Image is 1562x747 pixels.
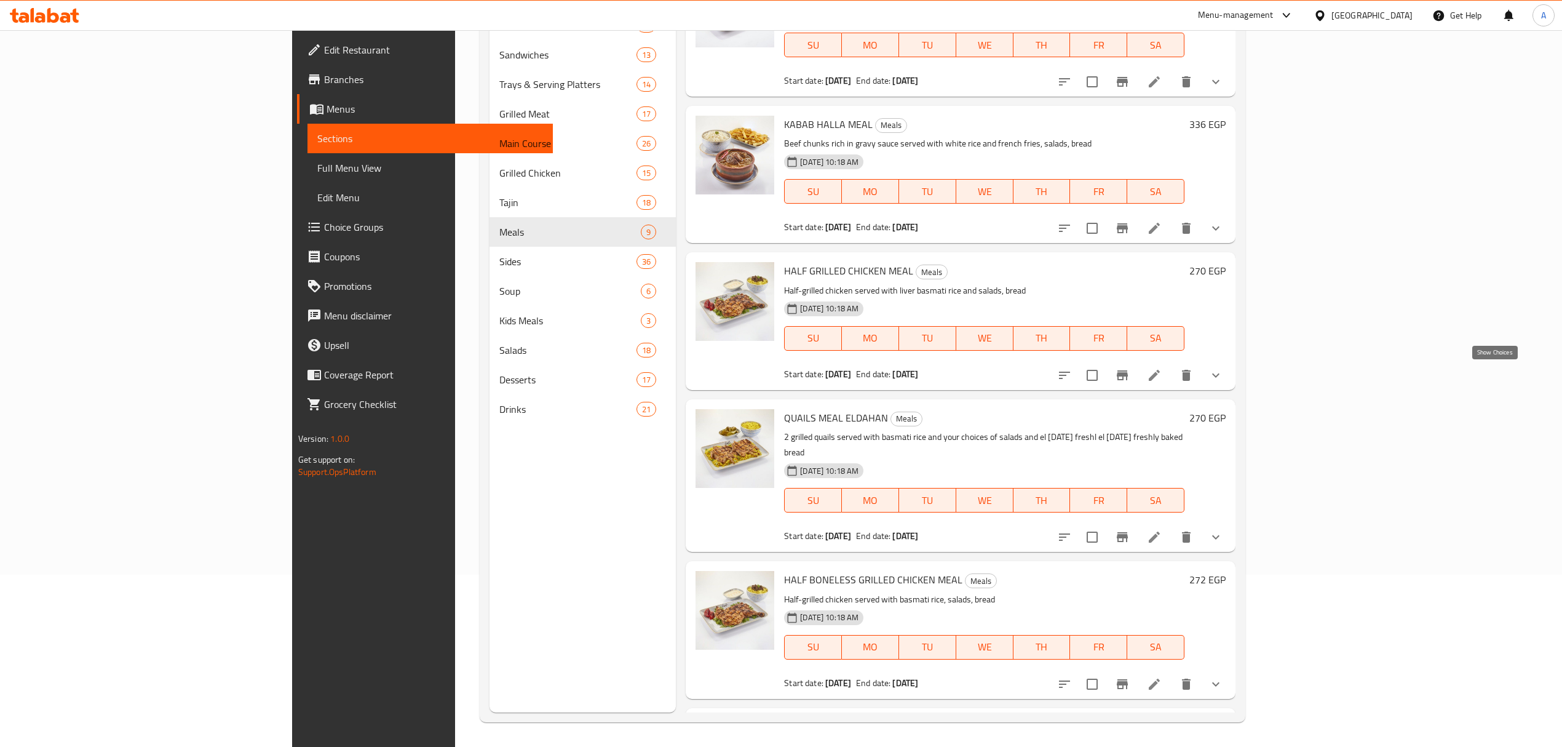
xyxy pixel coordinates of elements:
span: Start date: [784,675,823,691]
button: SU [784,326,842,351]
span: Grocery Checklist [324,397,543,412]
span: Kids Meals [499,313,641,328]
button: MO [842,326,899,351]
button: Branch-specific-item [1108,214,1137,243]
span: End date: [856,73,890,89]
div: Drinks21 [490,394,676,424]
span: MO [847,492,894,509]
span: TU [904,492,951,509]
span: 13 [637,49,656,61]
span: Start date: [784,366,823,382]
button: sort-choices [1050,522,1079,552]
span: 3 [641,315,656,327]
button: sort-choices [1050,669,1079,699]
button: TU [899,326,956,351]
span: SA [1132,36,1179,54]
span: TU [904,329,951,347]
span: MO [847,638,894,656]
button: FR [1070,635,1127,660]
button: Branch-specific-item [1108,67,1137,97]
a: Full Menu View [307,153,553,183]
b: [DATE] [892,366,918,382]
button: show more [1201,669,1231,699]
span: 18 [637,345,656,356]
div: Meals9 [490,217,676,247]
button: SA [1127,635,1184,660]
a: Coverage Report [297,360,553,389]
button: WE [956,33,1013,57]
span: Drinks [499,402,636,417]
button: TU [899,179,956,204]
button: SU [784,33,842,57]
a: Edit menu item [1147,221,1162,236]
span: Grilled Chicken [499,166,636,180]
span: End date: [856,675,890,691]
span: 15 [637,167,656,179]
span: TH [1018,183,1066,201]
span: Promotions [324,279,543,294]
span: End date: [856,219,890,235]
button: sort-choices [1050,214,1079,243]
span: TH [1018,329,1066,347]
button: WE [956,488,1013,513]
button: MO [842,179,899,204]
span: Choice Groups [324,220,543,234]
button: TU [899,33,956,57]
div: Salads18 [490,335,676,365]
button: delete [1171,669,1201,699]
span: Select to update [1079,69,1105,95]
span: Select to update [1079,362,1105,388]
button: TH [1013,179,1071,204]
span: Full Menu View [317,161,543,175]
button: MO [842,33,899,57]
span: SA [1132,492,1179,509]
span: Desserts [499,372,636,387]
span: MO [847,36,894,54]
h6: 270 EGP [1189,409,1226,426]
span: Coupons [324,249,543,264]
button: delete [1171,67,1201,97]
div: Grilled Meat [499,106,636,121]
span: TH [1018,36,1066,54]
span: Meals [916,265,947,279]
span: [DATE] 10:18 AM [795,156,863,168]
div: items [636,254,656,269]
span: WE [961,329,1009,347]
div: Sandwiches13 [490,40,676,70]
span: Main Course [499,136,636,151]
b: [DATE] [892,528,918,544]
b: [DATE] [825,73,851,89]
svg: Show Choices [1208,74,1223,89]
button: TH [1013,326,1071,351]
button: sort-choices [1050,361,1079,390]
span: Meals [891,412,922,426]
div: Menu-management [1198,8,1274,23]
a: Branches [297,65,553,94]
span: SU [790,492,837,509]
span: Branches [324,72,543,87]
span: Sandwiches [499,47,636,62]
button: TH [1013,33,1071,57]
span: SU [790,638,837,656]
span: SA [1132,638,1179,656]
nav: Menu sections [490,6,676,429]
button: MO [842,635,899,660]
span: Start date: [784,219,823,235]
span: Meals [499,225,641,239]
button: SA [1127,488,1184,513]
span: Menu disclaimer [324,308,543,323]
a: Edit Menu [307,183,553,212]
button: SU [784,488,842,513]
span: SU [790,183,837,201]
a: Menu disclaimer [297,301,553,330]
a: Support.OpsPlatform [298,464,376,480]
span: 36 [637,256,656,268]
span: FR [1075,492,1122,509]
span: Salads [499,343,636,358]
img: QUAILS MEAL ELDAHAN [696,409,774,488]
img: HALF GRILLED CHICKEN MEAL [696,262,774,341]
a: Edit Restaurant [297,35,553,65]
button: SU [784,635,842,660]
